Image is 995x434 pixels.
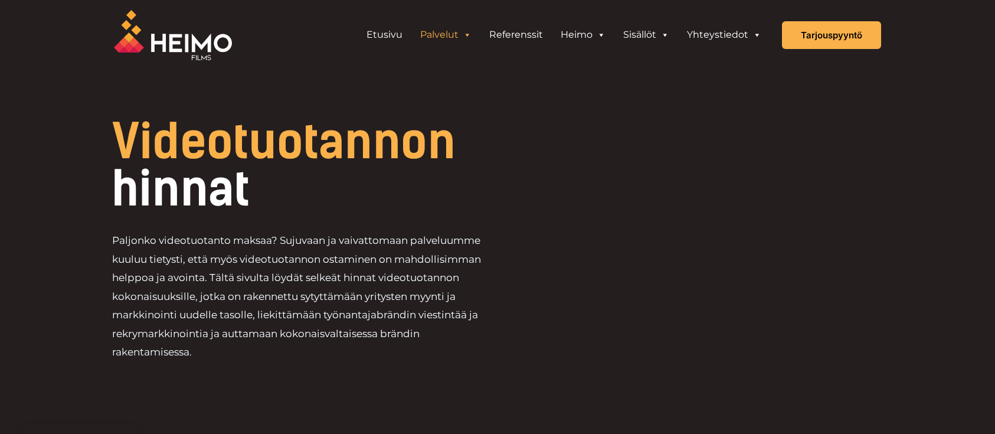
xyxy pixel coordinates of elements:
[114,10,232,60] img: Heimo Filmsin logo
[112,118,578,213] h1: hinnat
[552,23,614,47] a: Heimo
[782,21,881,49] a: Tarjouspyyntö
[358,23,411,47] a: Etusivu
[411,23,480,47] a: Palvelut
[678,23,770,47] a: Yhteystiedot
[112,231,498,362] p: Paljonko videotuotanto maksaa? Sujuvaan ja vaivattomaan palveluumme kuuluu tietysti, että myös vi...
[112,113,456,170] span: Videotuotannon
[614,23,678,47] a: Sisällöt
[352,23,776,47] aside: Header Widget 1
[480,23,552,47] a: Referenssit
